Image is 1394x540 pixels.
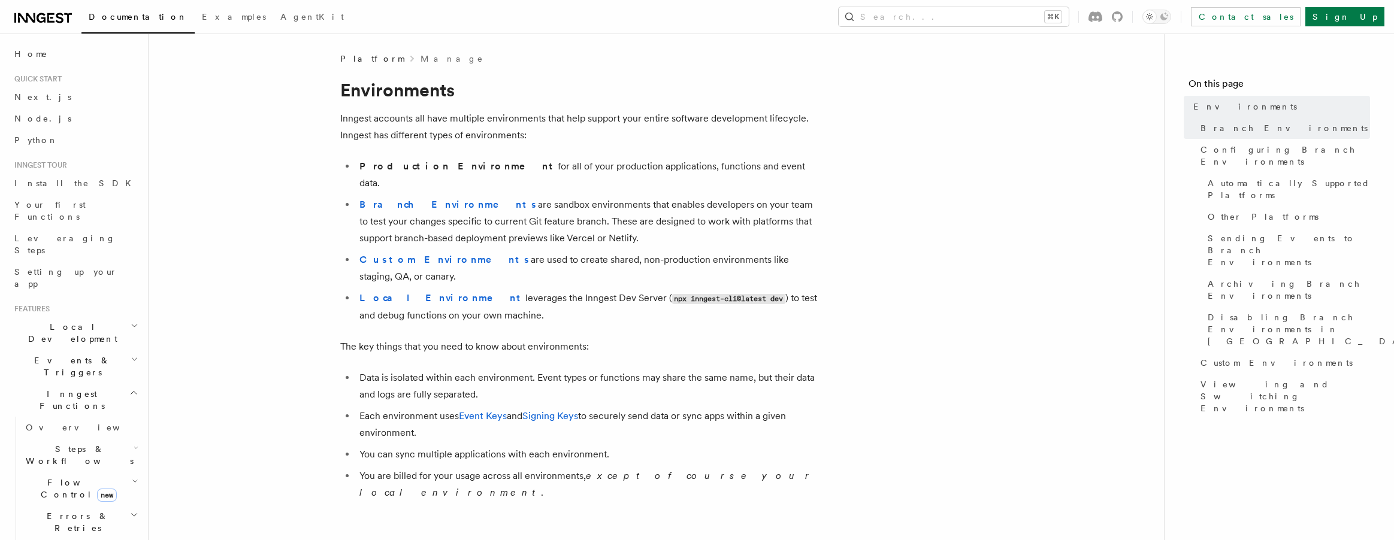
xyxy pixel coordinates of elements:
[14,267,117,289] span: Setting up your app
[26,423,149,432] span: Overview
[1196,352,1370,374] a: Custom Environments
[14,48,48,60] span: Home
[10,350,141,383] button: Events & Triggers
[10,160,67,170] span: Inngest tour
[1191,7,1301,26] a: Contact sales
[21,438,141,472] button: Steps & Workflows
[1203,172,1370,206] a: Automatically Supported Platforms
[21,443,134,467] span: Steps & Workflows
[359,254,531,265] a: Custom Environments
[10,388,129,412] span: Inngest Functions
[522,410,578,421] a: Signing Keys
[14,135,58,145] span: Python
[280,12,344,22] span: AgentKit
[1201,357,1353,369] span: Custom Environments
[1203,307,1370,352] a: Disabling Branch Environments in [GEOGRAPHIC_DATA]
[421,53,484,65] a: Manage
[340,338,820,355] p: The key things that you need to know about environments:
[672,294,785,304] code: npx inngest-cli@latest dev
[359,199,538,210] a: Branch Environments
[195,4,273,32] a: Examples
[1196,139,1370,172] a: Configuring Branch Environments
[1196,374,1370,419] a: Viewing and Switching Environments
[359,160,558,172] strong: Production Environment
[356,369,820,403] li: Data is isolated within each environment. Event types or functions may share the same name, but t...
[10,261,141,295] a: Setting up your app
[1189,96,1370,117] a: Environments
[273,4,351,32] a: AgentKit
[21,417,141,438] a: Overview
[10,354,131,378] span: Events & Triggers
[1196,117,1370,139] a: Branch Environments
[1208,211,1319,223] span: Other Platforms
[1201,144,1370,168] span: Configuring Branch Environments
[21,510,130,534] span: Errors & Retries
[356,408,820,441] li: Each environment uses and to securely send data or sync apps within a given environment.
[10,316,141,350] button: Local Development
[1203,227,1370,273] a: Sending Events to Branch Environments
[14,200,86,222] span: Your first Functions
[10,108,141,129] a: Node.js
[10,321,131,345] span: Local Development
[97,489,117,502] span: new
[10,43,141,65] a: Home
[340,110,820,144] p: Inngest accounts all have multiple environments that help support your entire software developmen...
[340,53,404,65] span: Platform
[10,383,141,417] button: Inngest Functions
[356,290,820,324] li: leverages the Inngest Dev Server ( ) to test and debug functions on your own machine.
[356,468,820,501] li: You are billed for your usage across all environments, .
[1208,278,1370,302] span: Archiving Branch Environments
[459,410,507,421] a: Event Keys
[10,304,50,314] span: Features
[1189,77,1370,96] h4: On this page
[1142,10,1171,24] button: Toggle dark mode
[14,178,138,188] span: Install the SDK
[356,196,820,247] li: are sandbox environments that enables developers on your team to test your changes specific to cu...
[340,79,820,101] h1: Environments
[1201,122,1368,134] span: Branch Environments
[14,233,116,255] span: Leveraging Steps
[10,74,62,84] span: Quick start
[89,12,188,22] span: Documentation
[1208,232,1370,268] span: Sending Events to Branch Environments
[1203,273,1370,307] a: Archiving Branch Environments
[10,194,141,227] a: Your first Functions
[21,505,141,539] button: Errors & Retries
[1045,11,1062,23] kbd: ⌘K
[359,470,814,498] em: except of course your local environment
[1201,378,1370,414] span: Viewing and Switching Environments
[839,7,1069,26] button: Search...⌘K
[14,92,71,102] span: Next.js
[1193,101,1297,113] span: Environments
[1203,206,1370,227] a: Other Platforms
[14,114,71,123] span: Node.js
[202,12,266,22] span: Examples
[21,477,132,500] span: Flow Control
[356,251,820,285] li: are used to create shared, non-production environments like staging, QA, or canary.
[10,129,141,151] a: Python
[81,4,195,34] a: Documentation
[1305,7,1384,26] a: Sign Up
[356,158,820,192] li: for all of your production applications, functions and event data.
[10,227,141,261] a: Leveraging Steps
[10,172,141,194] a: Install the SDK
[359,292,525,304] a: Local Environment
[21,472,141,505] button: Flow Controlnew
[10,86,141,108] a: Next.js
[1208,177,1370,201] span: Automatically Supported Platforms
[356,446,820,463] li: You can sync multiple applications with each environment.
